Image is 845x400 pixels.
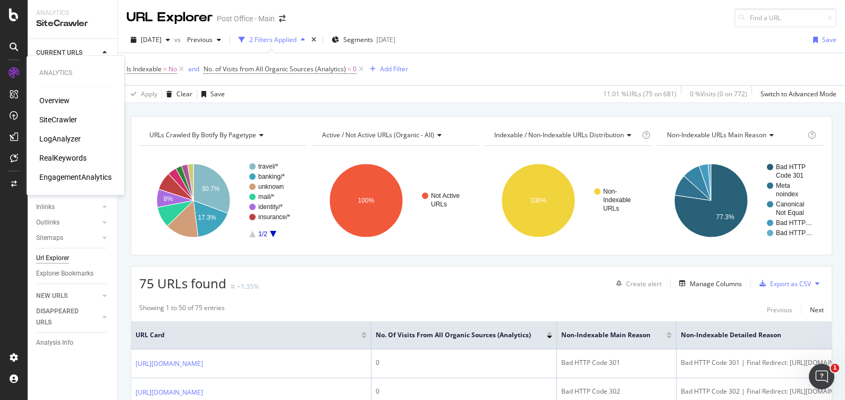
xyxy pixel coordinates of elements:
a: [URL][DOMAIN_NAME] [136,387,203,398]
button: Clear [162,86,192,103]
button: Create alert [612,275,662,292]
text: 30.7% [201,185,219,193]
button: Export as CSV [755,275,811,292]
a: EngagementAnalytics [39,172,112,182]
text: 77.3% [716,213,734,221]
iframe: Intercom live chat [809,364,834,389]
div: times [309,35,318,45]
div: arrow-right-arrow-left [279,15,285,22]
text: 8% [164,195,173,203]
div: NEW URLS [36,290,67,302]
text: travel/* [258,163,278,170]
text: Code 301 [776,172,804,179]
button: Switch to Advanced Mode [756,86,836,103]
a: Url Explorer [36,253,110,264]
input: Find a URL [734,9,836,27]
h4: Active / Not Active URLs [320,127,470,144]
div: 0 [376,358,552,368]
text: Non- [603,188,617,195]
a: Outlinks [36,217,99,228]
span: Non-Indexable Detailed Reason [681,330,839,340]
span: 2025 Aug. 25th [141,35,162,44]
button: Segments[DATE] [327,31,400,48]
div: Create alert [626,279,662,288]
div: 0 [376,387,552,396]
a: Explorer Bookmarks [36,268,110,279]
span: Non-Indexable URLs Main Reason [667,130,766,139]
button: Add Filter [366,63,408,76]
text: noindex [776,190,798,198]
text: 100% [530,197,547,204]
button: 2 Filters Applied [234,31,309,48]
div: Save [822,35,836,44]
div: Url Explorer [36,253,69,264]
div: [DATE] [376,35,395,44]
button: Save [809,31,836,48]
text: 1/2 [258,230,267,238]
svg: A chart. [139,154,304,247]
a: [URL][DOMAIN_NAME] [136,359,203,369]
button: Manage Columns [675,277,742,290]
button: and [188,64,199,74]
img: Equal [231,285,235,288]
div: Analytics [39,69,112,78]
div: and [188,64,199,73]
a: CURRENT URLS [36,47,99,59]
h4: Indexable / Non-Indexable URLs Distribution [492,127,640,144]
h4: Non-Indexable URLs Main Reason [665,127,806,144]
div: Overview [39,95,70,106]
text: Bad HTTP… [776,229,812,237]
div: 2 Filters Applied [249,35,297,44]
text: unknown [258,183,284,190]
a: NEW URLS [36,290,99,302]
div: Outlinks [36,217,60,228]
div: Next [810,305,824,314]
a: RealKeywords [39,153,87,163]
text: Not Equal [776,209,804,216]
div: +1.35% [237,282,259,291]
a: DISAPPEARED URLS [36,306,99,328]
span: = [163,64,167,73]
span: Non-Indexable Main Reason [561,330,650,340]
div: Sitemaps [36,232,63,244]
span: URL Card [136,330,359,340]
button: Save [197,86,225,103]
div: Analysis Info [36,337,73,348]
div: Showing 1 to 50 of 75 entries [139,303,225,316]
span: 0 [353,62,357,77]
text: identity/* [258,203,283,211]
div: SiteCrawler [39,114,77,125]
div: Explorer Bookmarks [36,268,94,279]
svg: A chart. [484,154,649,247]
span: No. of Visits from All Organic Sources (Analytics) [376,330,531,340]
div: Analytics [36,9,109,18]
button: Next [810,303,824,316]
span: 1 [831,364,839,372]
text: URLs [431,201,447,208]
div: Save [210,89,225,98]
div: 0 % Visits ( 0 on 772 ) [690,89,747,98]
div: A chart. [657,154,822,247]
text: Canonical [776,201,804,208]
text: banking/* [258,173,285,180]
div: Bad HTTP Code 302 [561,387,672,396]
a: LogAnalyzer [39,134,81,144]
div: Post Office - Main [217,13,275,24]
text: 100% [358,197,374,204]
button: Previous [767,303,792,316]
button: Previous [183,31,225,48]
div: Clear [176,89,192,98]
span: Indexable / Non-Indexable URLs distribution [494,130,624,139]
button: Apply [126,86,157,103]
div: 11.01 % URLs ( 75 on 681 ) [603,89,677,98]
span: URLs Crawled By Botify By pagetype [149,130,256,139]
span: Previous [183,35,213,44]
button: [DATE] [126,31,174,48]
span: Segments [343,35,373,44]
h4: URLs Crawled By Botify By pagetype [147,127,297,144]
span: Is Indexable [126,64,162,73]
